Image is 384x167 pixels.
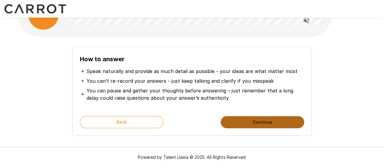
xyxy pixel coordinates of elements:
button: Back [80,116,163,128]
p: Speak naturally and provide as much detail as possible - your ideas are what matter most [87,68,297,75]
b: How to answer [80,55,124,63]
button: Read questions aloud [300,15,312,27]
p: You can pause and gather your thoughts before answering – just remember that a long delay could r... [87,87,303,102]
button: Continue [221,116,304,128]
p: You can’t re-record your answers - just keep talking and clarify if you misspeak [87,77,274,85]
p: Powered by Talent Llama © 2025. All Rights Reserved. [7,154,377,160]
